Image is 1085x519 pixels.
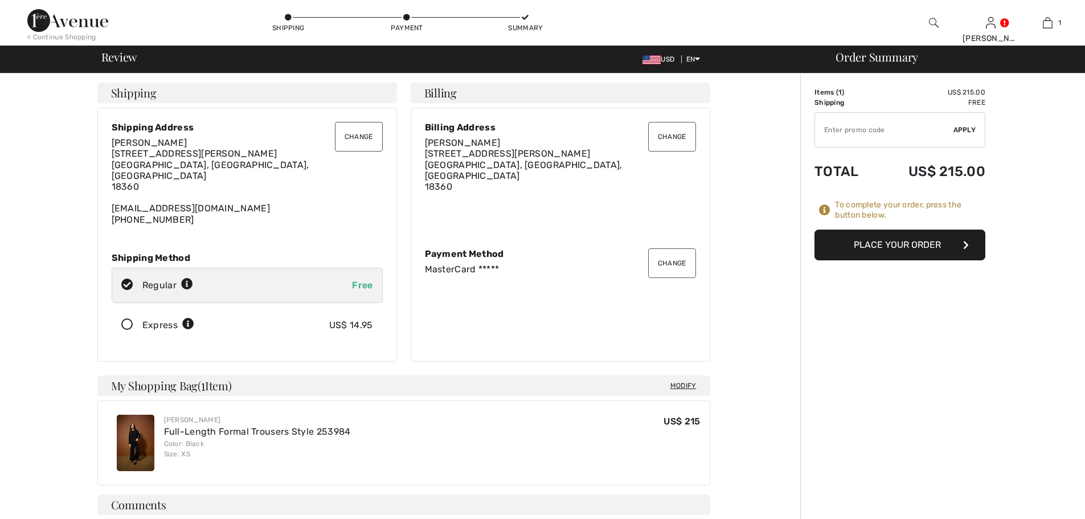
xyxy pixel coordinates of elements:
[953,125,976,135] span: Apply
[112,252,383,263] div: Shipping Method
[112,148,309,192] span: [STREET_ADDRESS][PERSON_NAME] [GEOGRAPHIC_DATA], [GEOGRAPHIC_DATA], [GEOGRAPHIC_DATA] 18360
[97,495,710,515] h4: Comments
[814,97,877,108] td: Shipping
[648,248,696,278] button: Change
[112,137,383,225] div: [EMAIL_ADDRESS][DOMAIN_NAME] [PHONE_NUMBER]
[112,122,383,133] div: Shipping Address
[822,51,1078,63] div: Order Summary
[112,137,187,148] span: [PERSON_NAME]
[877,87,985,97] td: US$ 215.00
[648,122,696,152] button: Change
[814,230,985,260] button: Place Your Order
[814,152,877,191] td: Total
[670,380,697,391] span: Modify
[814,87,877,97] td: Items ( )
[425,148,623,192] span: [STREET_ADDRESS][PERSON_NAME] [GEOGRAPHIC_DATA], [GEOGRAPHIC_DATA], [GEOGRAPHIC_DATA] 18360
[1020,16,1075,30] a: 1
[329,318,373,332] div: US$ 14.95
[425,248,696,259] div: Payment Method
[390,23,424,33] div: Payment
[335,122,383,152] button: Change
[877,152,985,191] td: US$ 215.00
[835,200,985,220] div: To complete your order, press the button below.
[164,426,351,437] a: Full-Length Formal Trousers Style 253984
[986,16,996,30] img: My Info
[352,280,372,291] span: Free
[1043,16,1053,30] img: My Bag
[164,415,351,425] div: [PERSON_NAME]
[986,17,996,28] a: Sign In
[929,16,939,30] img: search the website
[425,137,501,148] span: [PERSON_NAME]
[642,55,661,64] img: US Dollar
[508,23,542,33] div: Summary
[97,375,710,396] h4: My Shopping Bag
[877,97,985,108] td: Free
[142,318,194,332] div: Express
[198,378,231,393] span: ( Item)
[164,439,351,459] div: Color: Black Size: XS
[271,23,305,33] div: Shipping
[686,55,701,63] span: EN
[815,113,953,147] input: Promo code
[101,51,137,63] span: Review
[664,416,700,427] span: US$ 215
[27,32,96,42] div: < Continue Shopping
[425,122,696,133] div: Billing Address
[201,377,205,392] span: 1
[27,9,108,32] img: 1ère Avenue
[117,415,154,471] img: Full-Length Formal Trousers Style 253984
[1058,18,1061,28] span: 1
[963,32,1018,44] div: [PERSON_NAME]
[111,87,157,99] span: Shipping
[642,55,679,63] span: USD
[424,87,457,99] span: Billing
[838,88,842,96] span: 1
[142,279,193,292] div: Regular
